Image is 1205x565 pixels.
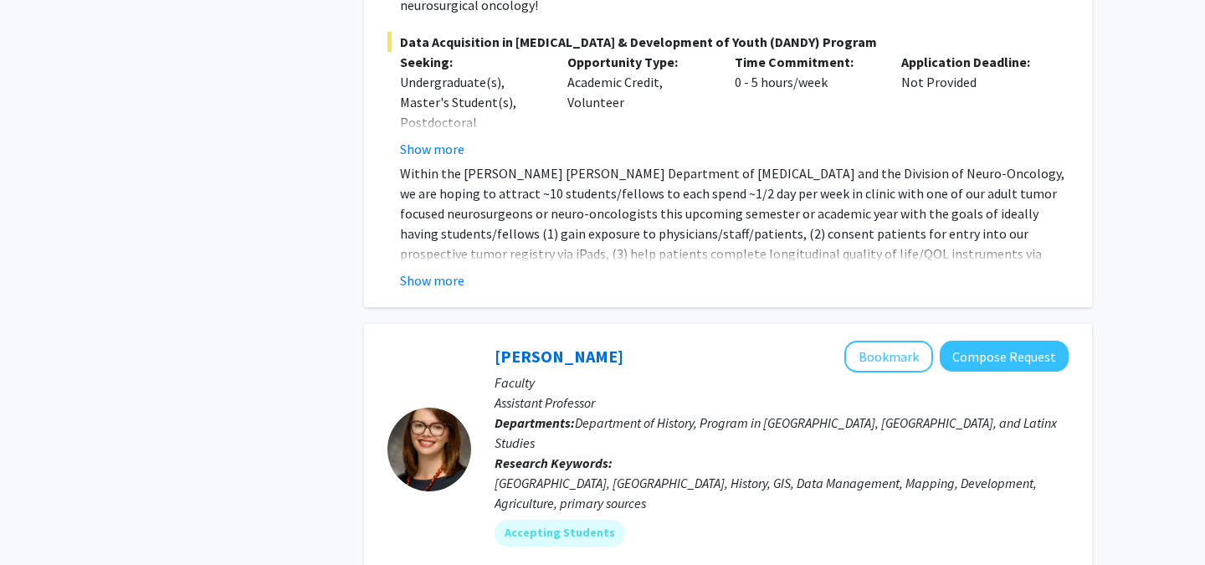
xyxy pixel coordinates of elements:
b: Departments: [495,414,575,431]
span: Department of History, Program in [GEOGRAPHIC_DATA], [GEOGRAPHIC_DATA], and Latinx Studies [495,414,1057,451]
div: Academic Credit, Volunteer [555,52,722,159]
div: Not Provided [889,52,1056,159]
div: 0 - 5 hours/week [722,52,890,159]
div: [GEOGRAPHIC_DATA], [GEOGRAPHIC_DATA], History, GIS, Data Management, Mapping, Development, Agricu... [495,473,1069,513]
p: Time Commitment: [735,52,877,72]
p: Application Deadline: [901,52,1043,72]
button: Compose Request to Casey Lurtz [940,341,1069,372]
p: Faculty [495,372,1069,393]
b: Research Keywords: [495,455,613,471]
button: Show more [400,270,464,290]
p: Opportunity Type: [567,52,710,72]
mat-chip: Accepting Students [495,520,625,547]
button: Show more [400,139,464,159]
div: Undergraduate(s), Master's Student(s), Postdoctoral Researcher(s) / Research Staff, Medical Resid... [400,72,542,213]
p: Assistant Professor [495,393,1069,413]
p: Within the [PERSON_NAME] [PERSON_NAME] Department of [MEDICAL_DATA] and the Division of Neuro-Onc... [400,163,1069,304]
iframe: Chat [13,490,71,552]
p: Seeking: [400,52,542,72]
button: Add Casey Lurtz to Bookmarks [844,341,933,372]
a: [PERSON_NAME] [495,346,623,367]
span: Data Acquisition in [MEDICAL_DATA] & Development of Youth (DANDY) Program [387,32,1069,52]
